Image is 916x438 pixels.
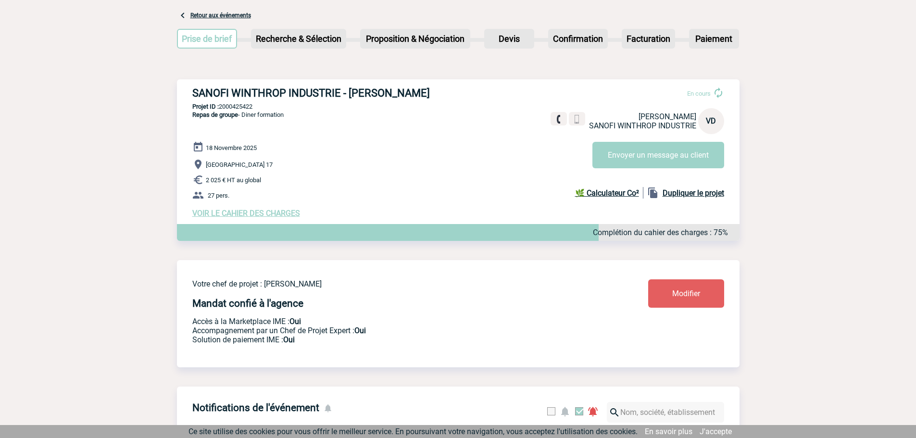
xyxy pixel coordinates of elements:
a: Retour aux événements [190,12,251,19]
a: VOIR LE CAHIER DES CHARGES [192,209,300,218]
span: 18 Novembre 2025 [206,144,257,151]
p: Conformité aux process achat client, Prise en charge de la facturation, Mutualisation de plusieur... [192,335,591,344]
span: Ce site utilise des cookies pour vous offrir le meilleur service. En poursuivant votre navigation... [188,427,638,436]
b: Dupliquer le projet [663,188,724,198]
h4: Notifications de l'événement [192,402,319,413]
span: [PERSON_NAME] [639,112,696,121]
span: Modifier [672,289,700,298]
b: Oui [289,317,301,326]
h3: SANOFI WINTHROP INDUSTRIE - [PERSON_NAME] [192,87,481,99]
p: Paiement [690,30,738,48]
span: [GEOGRAPHIC_DATA] 17 [206,161,273,168]
img: fixe.png [554,115,563,124]
span: En cours [687,90,711,97]
b: 🌿 Calculateur Co² [575,188,639,198]
span: 2 025 € HT au global [206,176,261,184]
button: Envoyer un message au client [592,142,724,168]
h4: Mandat confié à l'agence [192,298,303,309]
b: Oui [283,335,295,344]
p: Accès à la Marketplace IME : [192,317,591,326]
a: En savoir plus [645,427,692,436]
p: 2000425422 [177,103,740,110]
p: Proposition & Négociation [361,30,469,48]
img: portable.png [573,115,581,124]
b: Projet ID : [192,103,219,110]
span: Repas de groupe [192,111,238,118]
a: 🌿 Calculateur Co² [575,187,643,199]
p: Prise de brief [178,30,237,48]
img: file_copy-black-24dp.png [647,187,659,199]
b: Oui [354,326,366,335]
p: Prestation payante [192,326,591,335]
p: Confirmation [549,30,607,48]
p: Recherche & Sélection [252,30,345,48]
a: J'accepte [700,427,732,436]
span: VD [706,116,716,125]
span: 27 pers. [208,192,229,199]
span: - Diner formation [192,111,284,118]
p: Votre chef de projet : [PERSON_NAME] [192,279,591,288]
p: Devis [485,30,533,48]
p: Facturation [623,30,674,48]
span: SANOFI WINTHROP INDUSTRIE [589,121,696,130]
